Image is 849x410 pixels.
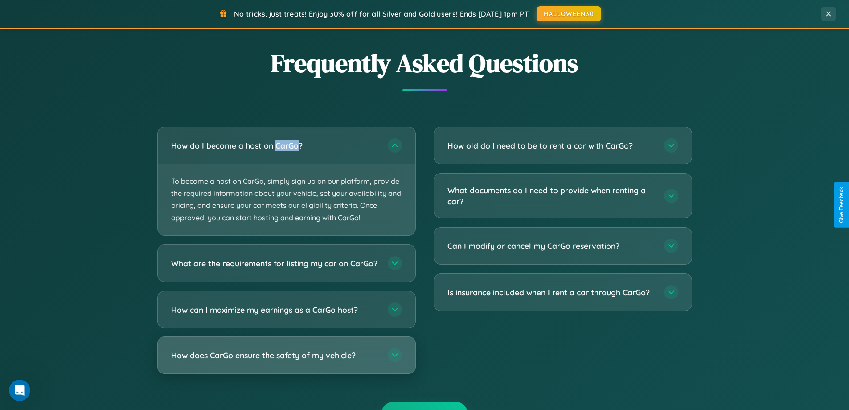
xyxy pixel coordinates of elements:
h3: Is insurance included when I rent a car through CarGo? [447,287,655,298]
h3: How can I maximize my earnings as a CarGo host? [171,304,379,315]
h3: What are the requirements for listing my car on CarGo? [171,257,379,269]
p: To become a host on CarGo, simply sign up on our platform, provide the required information about... [158,164,415,235]
div: Give Feedback [838,187,845,223]
iframe: Intercom live chat [9,380,30,401]
h3: How do I become a host on CarGo? [171,140,379,151]
h3: How old do I need to be to rent a car with CarGo? [447,140,655,151]
h2: Frequently Asked Questions [157,46,692,80]
span: No tricks, just treats! Enjoy 30% off for all Silver and Gold users! Ends [DATE] 1pm PT. [234,9,530,18]
h3: How does CarGo ensure the safety of my vehicle? [171,349,379,360]
h3: What documents do I need to provide when renting a car? [447,185,655,207]
h3: Can I modify or cancel my CarGo reservation? [447,240,655,252]
button: HALLOWEEN30 [537,6,601,21]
